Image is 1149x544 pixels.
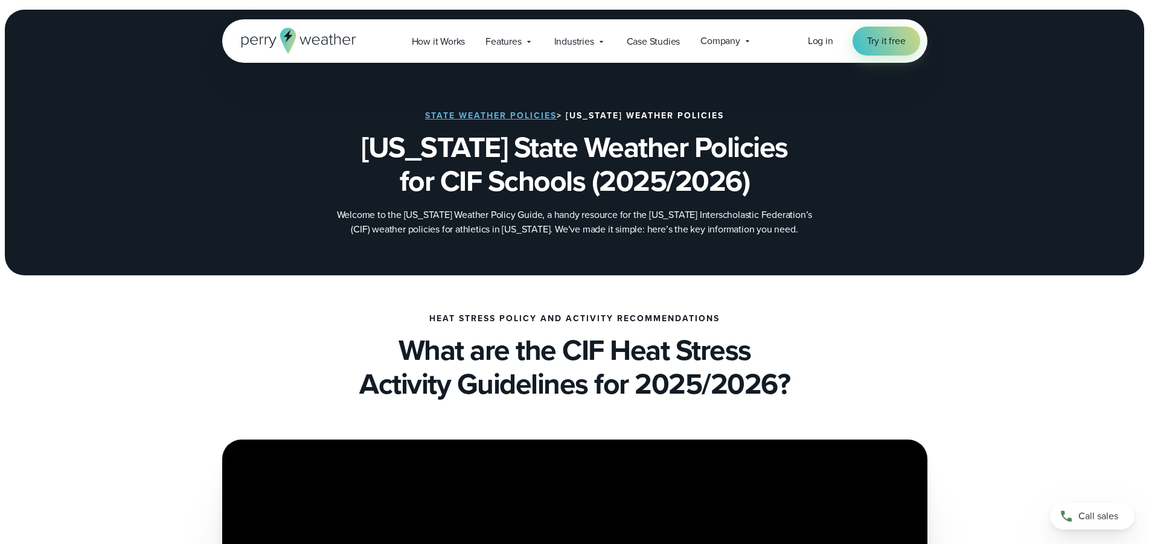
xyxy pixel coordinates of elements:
span: How it Works [412,34,466,49]
a: How it Works [402,29,476,54]
h2: > [US_STATE] Weather Policies [425,111,724,121]
span: Case Studies [627,34,680,49]
a: Try it free [853,27,920,56]
span: Try it free [867,34,906,48]
h2: What are the CIF Heat Stress Activity Guidelines for 2025/2026? [222,333,927,401]
span: Company [700,34,740,48]
h4: Heat Stress Policy and Activity Recommendations [429,314,720,324]
p: Welcome to the [US_STATE] Weather Policy Guide, a handy resource for the [US_STATE] Interscholast... [333,208,816,237]
span: Features [485,34,521,49]
a: State Weather Policies [425,109,557,122]
span: Industries [554,34,594,49]
a: Log in [808,34,833,48]
h1: [US_STATE] State Weather Policies for CIF Schools (2025/2026) [283,130,867,198]
a: Case Studies [616,29,691,54]
span: Call sales [1078,509,1118,523]
a: Call sales [1050,503,1135,530]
